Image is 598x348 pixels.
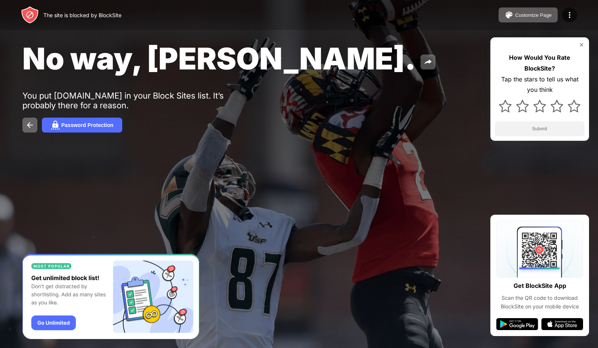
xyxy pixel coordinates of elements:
[515,12,552,18] div: Customize Page
[22,91,253,110] div: You put [DOMAIN_NAME] in your Block Sites list. It’s probably there for a reason.
[495,52,585,74] div: How Would You Rate BlockSite?
[25,121,34,130] img: back.svg
[568,100,580,112] img: star.svg
[22,254,199,339] iframe: Banner
[499,7,558,22] button: Customize Page
[551,100,563,112] img: star.svg
[516,100,529,112] img: star.svg
[43,12,121,18] div: The site is blocked by BlockSite
[496,294,583,311] div: Scan the QR code to download BlockSite on your mobile device
[495,74,585,96] div: Tap the stars to tell us what you think
[51,121,60,130] img: password.svg
[533,100,546,112] img: star.svg
[61,122,113,128] div: Password Protection
[496,221,583,277] img: qrcode.svg
[579,42,585,48] img: rate-us-close.svg
[514,280,566,291] div: Get BlockSite App
[495,121,585,136] button: Submit
[565,10,574,19] img: menu-icon.svg
[541,318,583,330] img: app-store.svg
[499,100,512,112] img: star.svg
[42,118,122,133] button: Password Protection
[423,58,432,66] img: share.svg
[496,318,538,330] img: google-play.svg
[505,10,514,19] img: pallet.svg
[22,40,416,77] span: No way, [PERSON_NAME].
[21,6,39,24] img: header-logo.svg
